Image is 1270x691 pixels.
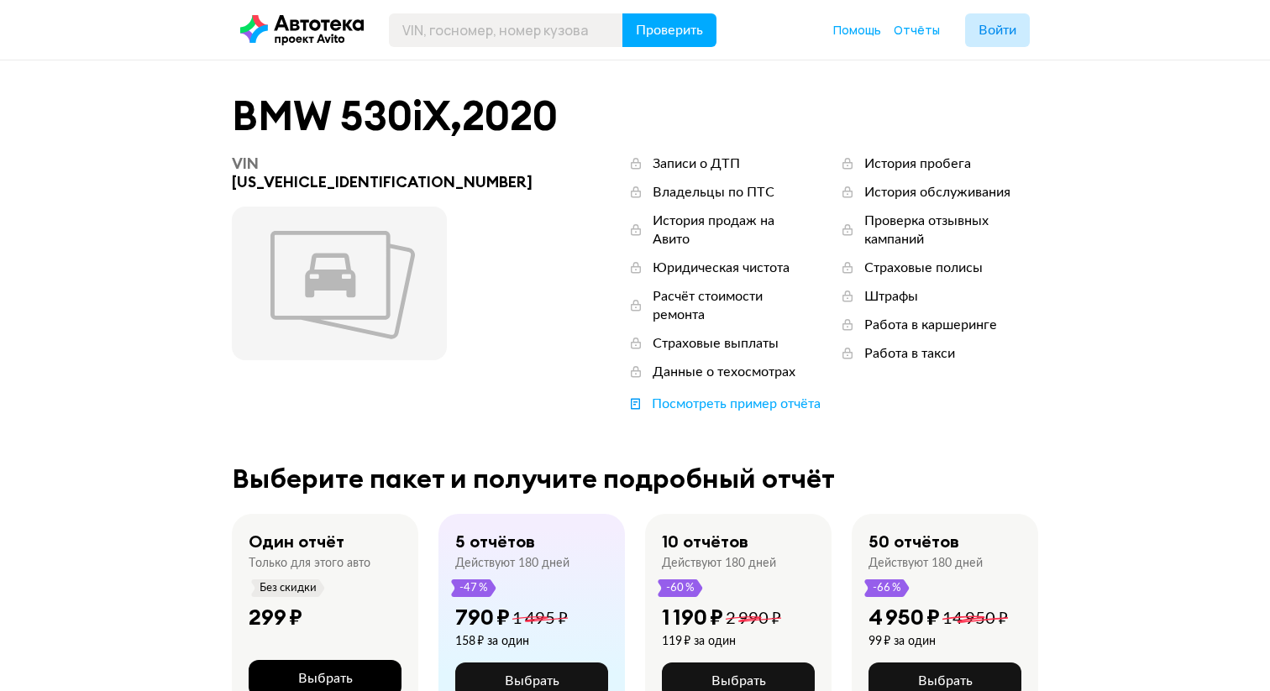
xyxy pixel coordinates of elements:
[627,395,821,413] a: Посмотреть пример отчёта
[869,604,940,631] div: 4 950 ₽
[653,363,795,381] div: Данные о техосмотрах
[662,604,723,631] div: 1 190 ₽
[232,154,543,191] div: [US_VEHICLE_IDENTIFICATION_NUMBER]
[864,316,997,334] div: Работа в каршеринге
[232,154,259,173] span: VIN
[652,395,821,413] div: Посмотреть пример отчёта
[864,212,1038,249] div: Проверка отзывных кампаний
[249,556,370,571] div: Только для этого авто
[459,579,489,597] span: -47 %
[653,334,779,353] div: Страховые выплаты
[622,13,716,47] button: Проверить
[711,674,766,688] span: Выбрать
[455,634,568,649] div: 158 ₽ за один
[726,610,781,627] span: 2 990 ₽
[259,579,317,597] span: Без скидки
[653,154,740,173] div: Записи о ДТП
[979,24,1016,37] span: Войти
[965,13,1030,47] button: Войти
[653,259,790,277] div: Юридическая чистота
[512,610,568,627] span: 1 495 ₽
[232,463,1038,494] div: Выберите пакет и получите подробный отчёт
[249,604,302,631] div: 299 ₽
[389,13,623,47] input: VIN, госномер, номер кузова
[864,344,955,363] div: Работа в такси
[869,531,959,552] div: 50 отчётов
[232,94,1038,138] div: BMW 530iX , 2020
[662,531,748,552] div: 10 отчётов
[833,22,881,38] span: Помощь
[942,610,1008,627] span: 14 950 ₽
[833,22,881,39] a: Помощь
[894,22,940,39] a: Отчёты
[864,259,983,277] div: Страховые полисы
[653,183,774,202] div: Владельцы по ПТС
[894,22,940,38] span: Отчёты
[249,531,344,552] div: Один отчёт
[653,287,806,324] div: Расчёт стоимости ремонта
[665,579,695,597] span: -60 %
[864,183,1010,202] div: История обслуживания
[455,604,510,631] div: 790 ₽
[653,212,806,249] div: История продаж на Авито
[872,579,902,597] span: -66 %
[869,634,1008,649] div: 99 ₽ за один
[864,287,918,306] div: Штрафы
[869,556,983,571] div: Действуют 180 дней
[662,634,781,649] div: 119 ₽ за один
[455,531,535,552] div: 5 отчётов
[918,674,973,688] span: Выбрать
[636,24,703,37] span: Проверить
[505,674,559,688] span: Выбрать
[662,556,776,571] div: Действуют 180 дней
[455,556,569,571] div: Действуют 180 дней
[298,672,353,685] span: Выбрать
[864,154,971,173] div: История пробега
